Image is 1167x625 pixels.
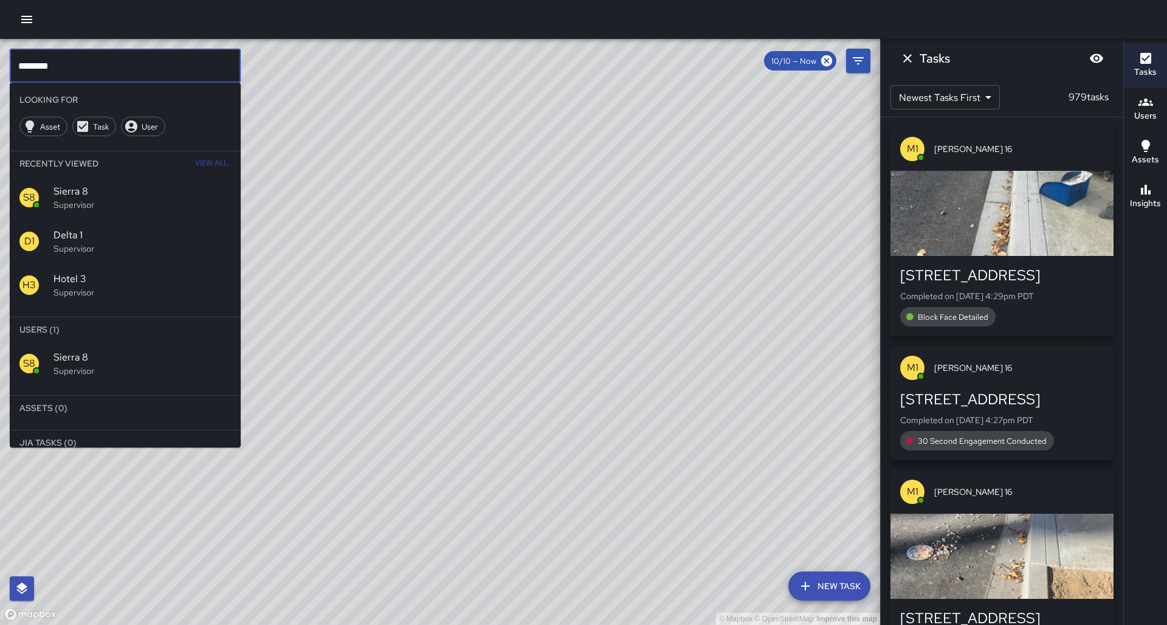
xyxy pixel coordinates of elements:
li: Recently Viewed [10,151,241,176]
button: M1[PERSON_NAME] 16[STREET_ADDRESS]Completed on [DATE] 4:27pm PDT30 Second Engagement Conducted [890,346,1114,460]
p: S8 [23,356,35,371]
p: Completed on [DATE] 4:29pm PDT [900,290,1104,302]
p: M1 [907,142,918,156]
div: User [121,117,165,136]
button: Assets [1124,131,1167,175]
p: M1 [907,485,918,499]
p: D1 [24,234,35,249]
h6: Tasks [1134,66,1157,79]
li: Looking For [10,88,241,112]
p: M1 [907,361,918,375]
span: 30 Second Engagement Conducted [911,436,1054,446]
div: S8Sierra 8Supervisor [10,176,241,219]
h6: Users [1134,109,1157,123]
button: View All [192,151,231,176]
span: [PERSON_NAME] 16 [934,362,1104,374]
div: 10/10 — Now [764,51,836,71]
div: [STREET_ADDRESS] [900,390,1104,409]
p: S8 [23,190,35,205]
button: M1[PERSON_NAME] 16[STREET_ADDRESS]Completed on [DATE] 4:29pm PDTBlock Face Detailed [890,127,1114,336]
span: Hotel 3 [53,272,231,286]
div: Asset [19,117,67,136]
button: Filters [846,49,870,73]
span: [PERSON_NAME] 16 [934,143,1104,155]
span: [PERSON_NAME] 16 [934,486,1104,498]
li: Users (1) [10,317,241,342]
button: Tasks [1124,44,1167,88]
span: Asset [33,122,67,132]
div: Task [72,117,116,136]
h6: Insights [1130,197,1161,210]
button: Users [1124,88,1167,131]
div: Newest Tasks First [890,85,1000,109]
p: Supervisor [53,199,231,211]
div: S8Sierra 8Supervisor [10,342,241,385]
li: Jia Tasks (0) [10,430,241,455]
button: Blur [1084,46,1109,71]
p: H3 [22,278,36,292]
span: Block Face Detailed [911,312,996,322]
span: User [135,122,165,132]
span: Delta 1 [53,228,231,243]
div: H3Hotel 3Supervisor [10,263,241,307]
p: Supervisor [53,365,231,377]
span: Sierra 8 [53,184,231,199]
p: 979 tasks [1064,90,1114,105]
span: View All [195,154,228,173]
h6: Assets [1132,153,1159,167]
h6: Tasks [920,49,950,68]
div: [STREET_ADDRESS] [900,266,1104,285]
span: Sierra 8 [53,350,231,365]
p: Supervisor [53,243,231,255]
button: New Task [788,571,870,601]
span: 10/10 — Now [764,56,824,66]
p: Completed on [DATE] 4:27pm PDT [900,414,1104,426]
p: Supervisor [53,286,231,299]
li: Assets (0) [10,396,241,420]
span: Task [86,122,115,132]
button: Insights [1124,175,1167,219]
div: D1Delta 1Supervisor [10,219,241,263]
button: Dismiss [895,46,920,71]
